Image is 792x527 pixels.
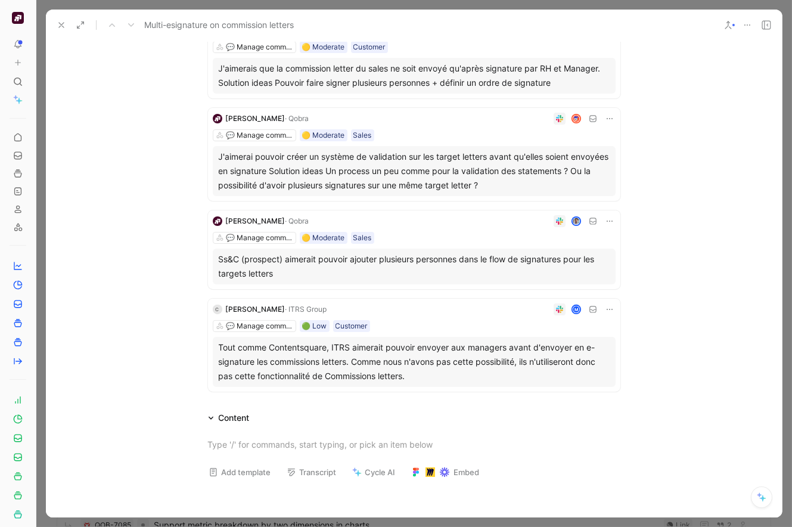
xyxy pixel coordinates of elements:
button: Qobra [10,10,26,26]
div: J'aimerai pouvoir créer un système de validation sur les target letters avant qu'elles soient env... [219,150,610,193]
div: C [213,305,222,314]
div: 🟡 Moderate [302,232,345,244]
span: [PERSON_NAME] [226,305,285,314]
div: 💬 Manage commission letters [226,232,293,244]
div: Customer [336,320,368,332]
div: 🟡 Moderate [302,129,345,141]
img: logo [213,216,222,226]
span: · ITRS Group [285,305,327,314]
div: Tout comme Contentsquare, ITRS aimerait pouvoir envoyer aux managers avant d'envoyer en e-signatu... [219,340,610,383]
div: Content [203,411,254,425]
div: 💬 Manage commission letters [226,41,293,53]
div: M [572,306,580,314]
div: 🟢 Low [302,320,327,332]
button: Embed [406,464,485,480]
button: Add template [203,464,277,480]
img: avatar [572,218,580,225]
div: Content [219,411,250,425]
span: Multi-esignature on commission letters [144,18,294,32]
div: 💬 Manage commission letters [226,129,293,141]
img: logo [213,114,222,123]
div: Ss&C (prospect) aimerait pouvoir ajouter plusieurs personnes dans le flow de signatures pour les ... [219,252,610,281]
div: Sales [353,129,372,141]
button: Cycle AI [347,464,401,480]
button: Transcript [281,464,342,480]
img: Qobra [12,12,24,24]
span: [PERSON_NAME] [226,216,285,225]
div: J'aimerais que la commission letter du sales ne soit envoyé qu'après signature par RH et Manager.... [219,61,610,90]
span: · Qobra [285,216,309,225]
span: [PERSON_NAME] [226,114,285,123]
img: avatar [572,115,580,123]
div: 🟡 Moderate [302,41,345,53]
div: Customer [353,41,386,53]
div: 💬 Manage commission letters [226,320,293,332]
div: Sales [353,232,372,244]
span: · Qobra [285,114,309,123]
